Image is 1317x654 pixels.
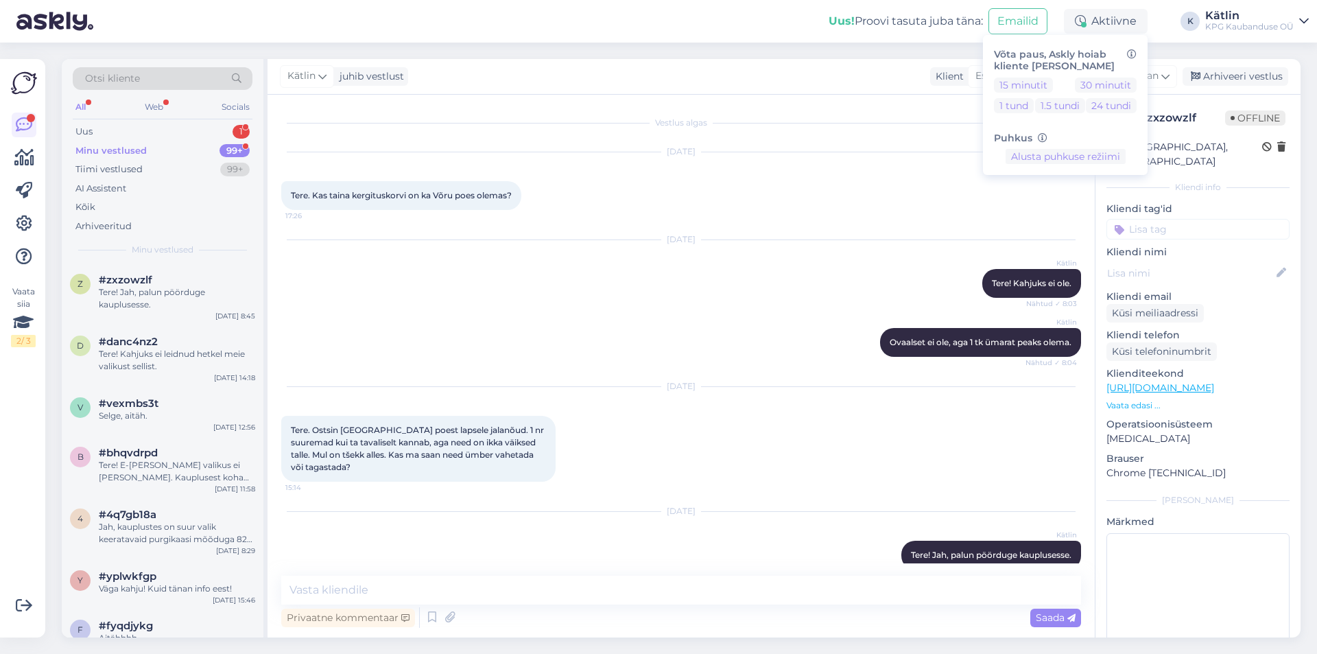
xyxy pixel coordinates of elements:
[213,422,255,432] div: [DATE] 12:56
[975,69,1017,84] span: Estonian
[1139,110,1225,126] div: # zxzowzlf
[911,550,1071,560] span: Tere! Jah, palun pöörduge kauplusesse.
[220,163,250,176] div: 99+
[1205,10,1294,21] div: Kätlin
[99,509,156,521] span: #4q7gb18a
[1006,149,1126,164] button: Alusta puhkuse režiimi
[11,70,37,96] img: Askly Logo
[1106,494,1290,506] div: [PERSON_NAME]
[1086,98,1137,113] button: 24 tundi
[1106,366,1290,381] p: Klienditeekond
[75,144,147,158] div: Minu vestlused
[1035,98,1085,113] button: 1.5 tundi
[75,125,93,139] div: Uus
[1025,299,1077,309] span: Nähtud ✓ 8:03
[215,311,255,321] div: [DATE] 8:45
[78,402,83,412] span: v
[219,144,250,158] div: 99+
[992,278,1071,288] span: Tere! Kahjuks ei ole.
[214,373,255,383] div: [DATE] 14:18
[216,546,255,556] div: [DATE] 8:29
[213,595,255,605] div: [DATE] 15:46
[994,49,1137,72] h6: Võta paus, Askly hoiab kliente [PERSON_NAME]
[829,13,983,30] div: Proovi tasuta juba täna:
[1106,245,1290,259] p: Kliendi nimi
[1025,358,1077,368] span: Nähtud ✓ 8:04
[291,425,546,472] span: Tere. Ostsin [GEOGRAPHIC_DATA] poest lapsele jalanõud. 1 nr suuremad kui ta tavaliselt kannab, ag...
[132,244,193,256] span: Minu vestlused
[930,69,964,84] div: Klient
[11,285,36,347] div: Vaata siia
[99,336,158,348] span: #danc4nz2
[99,521,255,546] div: Jah, kauplustes on suur valik keeratavaid purgikaasi mõõduga 82 mm, hinnad alates 0,11 s/tk
[285,211,337,221] span: 17:26
[1106,181,1290,194] div: Kliendi info
[281,145,1081,158] div: [DATE]
[75,200,95,214] div: Kõik
[1106,342,1217,361] div: Küsi telefoninumbrit
[78,513,83,524] span: 4
[78,624,83,635] span: f
[281,117,1081,129] div: Vestlus algas
[99,632,255,644] div: Aitähhhh
[1106,290,1290,304] p: Kliendi email
[994,98,1034,113] button: 1 tund
[890,337,1071,347] span: Ovaalset ei ole, aga 1 tk ümarat peaks olema.
[75,220,132,233] div: Arhiveeritud
[1025,317,1077,327] span: Kätlin
[285,482,337,493] span: 15:14
[281,233,1081,246] div: [DATE]
[1106,417,1290,432] p: Operatsioonisüsteem
[1205,10,1309,32] a: KätlinKPG Kaubanduse OÜ
[287,69,316,84] span: Kätlin
[99,570,156,583] span: #yplwkfgp
[219,98,252,116] div: Socials
[233,125,250,139] div: 1
[1075,78,1137,93] button: 30 minutit
[334,69,404,84] div: juhib vestlust
[1106,452,1290,466] p: Brauser
[99,447,158,459] span: #bhqvdrpd
[1107,266,1274,281] input: Lisa nimi
[78,575,83,585] span: y
[1036,611,1076,624] span: Saada
[99,286,255,311] div: Tere! Jah, palun pöörduge kauplusesse.
[1106,219,1290,240] input: Lisa tag
[78,452,84,462] span: b
[73,98,88,116] div: All
[77,340,84,351] span: d
[291,190,512,200] span: Tere. Kas taina kergituskorvi on ka Võru poes olemas?
[1106,466,1290,480] p: Chrome [TECHNICAL_ID]
[829,14,855,27] b: Uus!
[1106,328,1290,342] p: Kliendi telefon
[11,335,36,347] div: 2 / 3
[215,484,255,494] div: [DATE] 11:58
[281,505,1081,517] div: [DATE]
[99,397,158,410] span: #vexmbs3t
[1106,515,1290,529] p: Märkmed
[994,132,1137,144] h6: Puhkus
[1106,304,1204,323] div: Küsi meiliaadressi
[1106,202,1290,216] p: Kliendi tag'id
[281,380,1081,393] div: [DATE]
[1183,67,1288,86] div: Arhiveeri vestlus
[1225,110,1285,126] span: Offline
[142,98,166,116] div: Web
[99,620,153,632] span: #fyqdjykg
[1025,530,1077,540] span: Kätlin
[988,8,1047,34] button: Emailid
[85,71,140,86] span: Otsi kliente
[1205,21,1294,32] div: KPG Kaubanduse OÜ
[1111,140,1262,169] div: [GEOGRAPHIC_DATA], [GEOGRAPHIC_DATA]
[75,182,126,196] div: AI Assistent
[99,410,255,422] div: Selge, aitäh.
[1025,258,1077,268] span: Kätlin
[75,163,143,176] div: Tiimi vestlused
[78,279,83,289] span: z
[99,348,255,373] div: Tere! Kahjuks ei leidnud hetkel meie valikust sellist.
[1106,382,1214,394] a: [URL][DOMAIN_NAME]
[99,274,152,286] span: #zxzowzlf
[99,583,255,595] div: Väga kahju! Kuid tänan info eest!
[1064,9,1148,34] div: Aktiivne
[1180,12,1200,31] div: K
